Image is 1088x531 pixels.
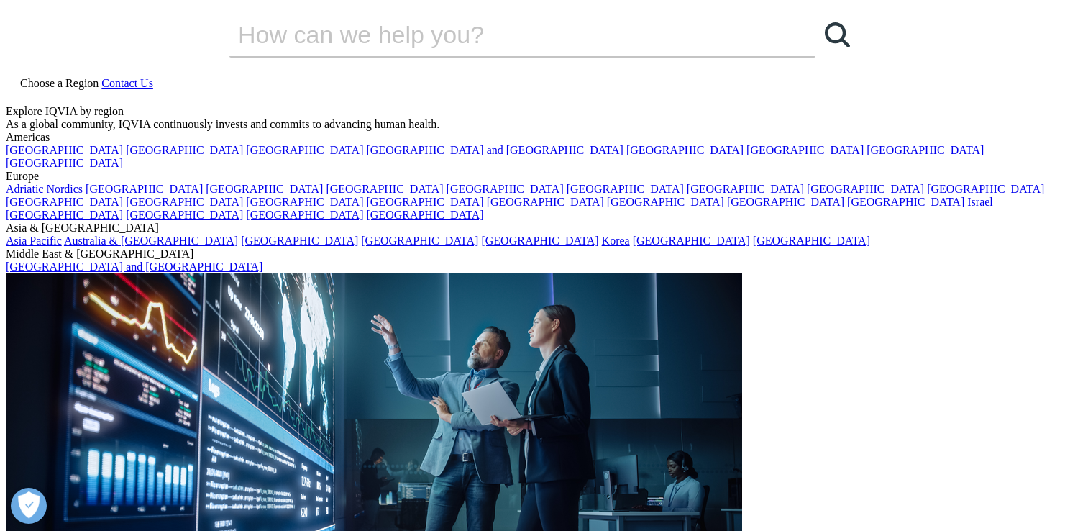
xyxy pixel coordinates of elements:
a: [GEOGRAPHIC_DATA] [361,235,478,247]
a: [GEOGRAPHIC_DATA] [6,157,123,169]
a: [GEOGRAPHIC_DATA] [807,183,924,195]
span: Choose a Region [20,77,99,89]
a: Contact Us [101,77,153,89]
div: As a global community, IQVIA continuously invests and commits to advancing human health. [6,118,1082,131]
a: [GEOGRAPHIC_DATA] [246,196,363,208]
input: Search [229,13,774,56]
a: [GEOGRAPHIC_DATA] [6,209,123,221]
a: [GEOGRAPHIC_DATA] [126,144,243,156]
a: Korea [602,235,630,247]
a: [GEOGRAPHIC_DATA] [727,196,844,208]
a: Nordics [46,183,83,195]
div: Asia & [GEOGRAPHIC_DATA] [6,222,1082,235]
a: [GEOGRAPHIC_DATA] [633,235,750,247]
a: [GEOGRAPHIC_DATA] [6,196,123,208]
a: [GEOGRAPHIC_DATA] and [GEOGRAPHIC_DATA] [366,144,623,156]
a: [GEOGRAPHIC_DATA] [366,209,483,221]
a: [GEOGRAPHIC_DATA] [746,144,864,156]
a: [GEOGRAPHIC_DATA] [246,144,363,156]
a: [GEOGRAPHIC_DATA] [86,183,203,195]
div: Americas [6,131,1082,144]
a: [GEOGRAPHIC_DATA] and [GEOGRAPHIC_DATA] [6,260,262,273]
a: [GEOGRAPHIC_DATA] [246,209,363,221]
a: Asia Pacific [6,235,62,247]
button: Apri preferenze [11,488,47,524]
a: [GEOGRAPHIC_DATA] [847,196,964,208]
a: [GEOGRAPHIC_DATA] [927,183,1044,195]
a: [GEOGRAPHIC_DATA] [126,209,243,221]
a: [GEOGRAPHIC_DATA] [626,144,744,156]
a: [GEOGRAPHIC_DATA] [326,183,443,195]
div: Middle East & [GEOGRAPHIC_DATA] [6,248,1082,260]
a: [GEOGRAPHIC_DATA] [567,183,684,195]
a: [GEOGRAPHIC_DATA] [206,183,323,195]
a: [GEOGRAPHIC_DATA] [607,196,724,208]
svg: Search [825,22,850,47]
div: Explore IQVIA by region [6,105,1082,118]
a: [GEOGRAPHIC_DATA] [487,196,604,208]
a: [GEOGRAPHIC_DATA] [753,235,870,247]
a: Search [815,13,859,56]
a: [GEOGRAPHIC_DATA] [867,144,984,156]
a: [GEOGRAPHIC_DATA] [366,196,483,208]
a: [GEOGRAPHIC_DATA] [6,144,123,156]
a: [GEOGRAPHIC_DATA] [241,235,358,247]
a: [GEOGRAPHIC_DATA] [126,196,243,208]
a: Adriatic [6,183,43,195]
a: [GEOGRAPHIC_DATA] [481,235,598,247]
a: [GEOGRAPHIC_DATA] [447,183,564,195]
a: Israel [967,196,993,208]
div: Europe [6,170,1082,183]
a: Australia & [GEOGRAPHIC_DATA] [64,235,238,247]
a: [GEOGRAPHIC_DATA] [687,183,804,195]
